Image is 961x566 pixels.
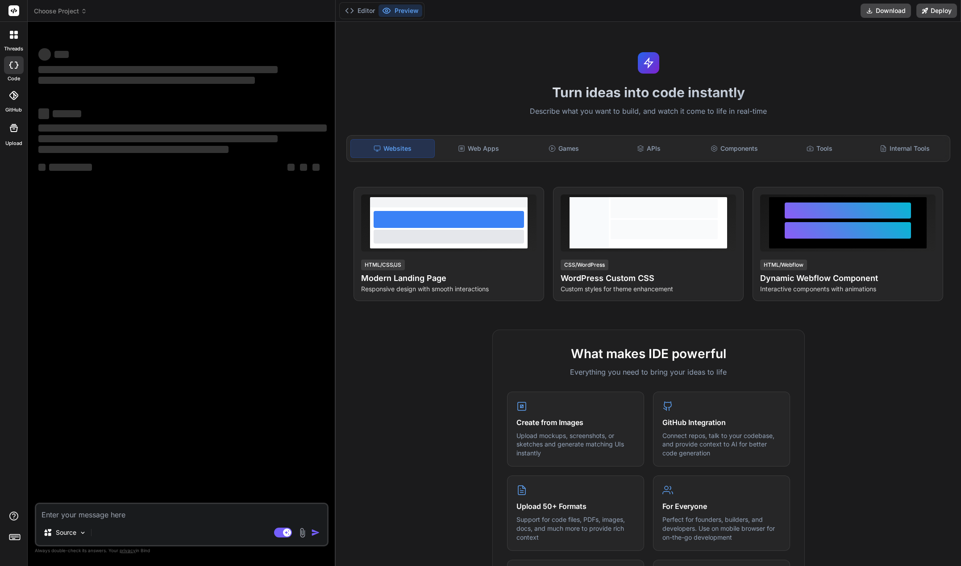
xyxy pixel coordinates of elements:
[38,146,229,153] span: ‌
[4,45,23,53] label: threads
[34,7,87,16] span: Choose Project
[53,110,81,117] span: ‌
[516,515,635,541] p: Support for code files, PDFs, images, docs, and much more to provide rich context
[350,139,435,158] div: Websites
[287,164,295,171] span: ‌
[311,528,320,537] img: icon
[863,139,946,158] div: Internal Tools
[760,272,936,285] h4: Dynamic Webflow Component
[561,285,736,293] p: Custom styles for theme enhancement
[35,546,329,555] p: Always double-check its answers. Your in Bind
[760,260,807,270] div: HTML/Webflow
[5,106,22,114] label: GitHub
[297,528,308,538] img: attachment
[760,285,936,293] p: Interactive components with animations
[312,164,320,171] span: ‌
[120,548,136,553] span: privacy
[516,431,635,458] p: Upload mockups, screenshots, or sketches and generate matching UIs instantly
[38,164,46,171] span: ‌
[300,164,307,171] span: ‌
[56,528,76,537] p: Source
[437,139,520,158] div: Web Apps
[38,124,327,132] span: ‌
[516,501,635,512] h4: Upload 50+ Formats
[79,529,87,537] img: Pick Models
[692,139,776,158] div: Components
[38,77,255,84] span: ‌
[916,4,957,18] button: Deploy
[38,48,51,61] span: ‌
[507,367,790,377] p: Everything you need to bring your ideas to life
[49,164,92,171] span: ‌
[516,417,635,428] h4: Create from Images
[38,66,278,73] span: ‌
[341,106,956,117] p: Describe what you want to build, and watch it come to life in real-time
[662,515,781,541] p: Perfect for founders, builders, and developers. Use on mobile browser for on-the-go development
[778,139,861,158] div: Tools
[5,140,22,147] label: Upload
[361,260,405,270] div: HTML/CSS/JS
[341,84,956,100] h1: Turn ideas into code instantly
[341,4,379,17] button: Editor
[379,4,422,17] button: Preview
[861,4,911,18] button: Download
[607,139,691,158] div: APIs
[38,135,278,142] span: ‌
[561,272,736,285] h4: WordPress Custom CSS
[8,75,20,83] label: code
[662,417,781,428] h4: GitHub Integration
[507,344,790,363] h2: What makes IDE powerful
[561,260,608,270] div: CSS/WordPress
[361,285,537,293] p: Responsive design with smooth interactions
[522,139,605,158] div: Games
[54,51,69,58] span: ‌
[662,501,781,512] h4: For Everyone
[361,272,537,285] h4: Modern Landing Page
[662,431,781,458] p: Connect repos, talk to your codebase, and provide context to AI for better code generation
[38,108,49,119] span: ‌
